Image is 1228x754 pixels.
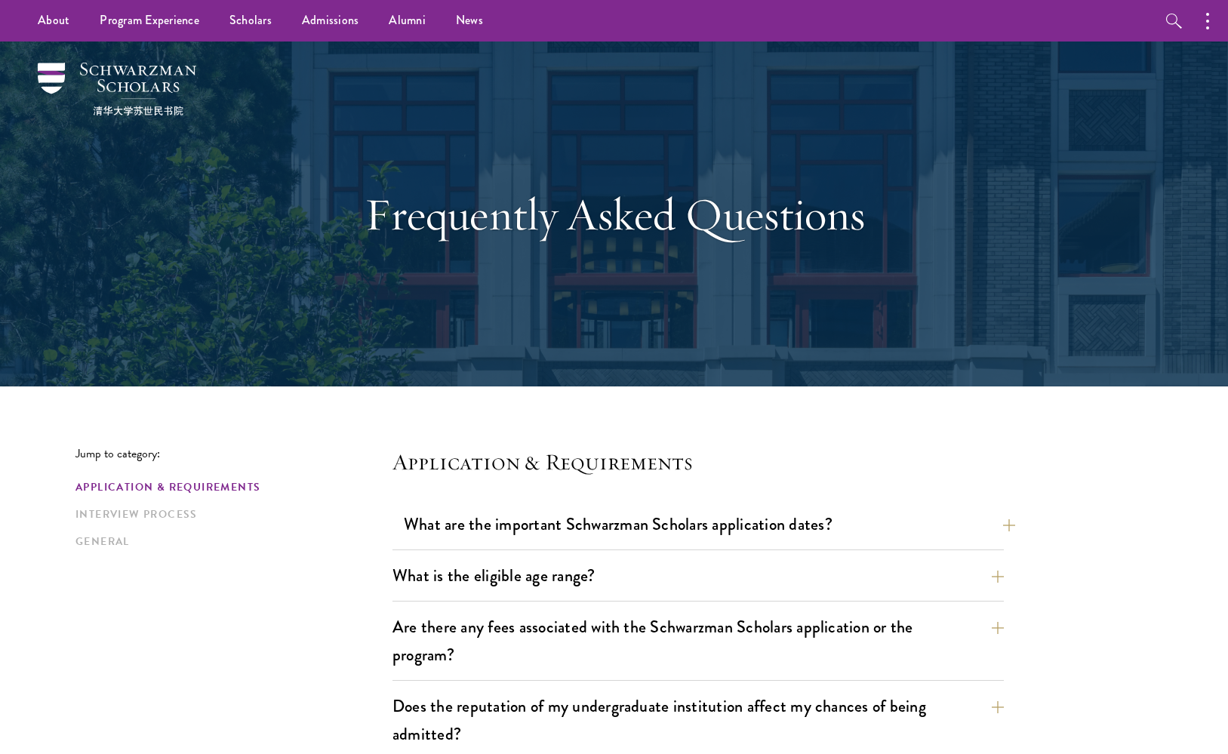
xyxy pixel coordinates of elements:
[392,559,1004,592] button: What is the eligible age range?
[392,689,1004,751] button: Does the reputation of my undergraduate institution affect my chances of being admitted?
[392,447,1004,477] h4: Application & Requirements
[354,187,875,242] h1: Frequently Asked Questions
[75,479,383,495] a: Application & Requirements
[75,506,383,522] a: Interview Process
[392,610,1004,672] button: Are there any fees associated with the Schwarzman Scholars application or the program?
[75,534,383,549] a: General
[38,63,196,115] img: Schwarzman Scholars
[404,507,1015,541] button: What are the important Schwarzman Scholars application dates?
[75,447,392,460] p: Jump to category:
